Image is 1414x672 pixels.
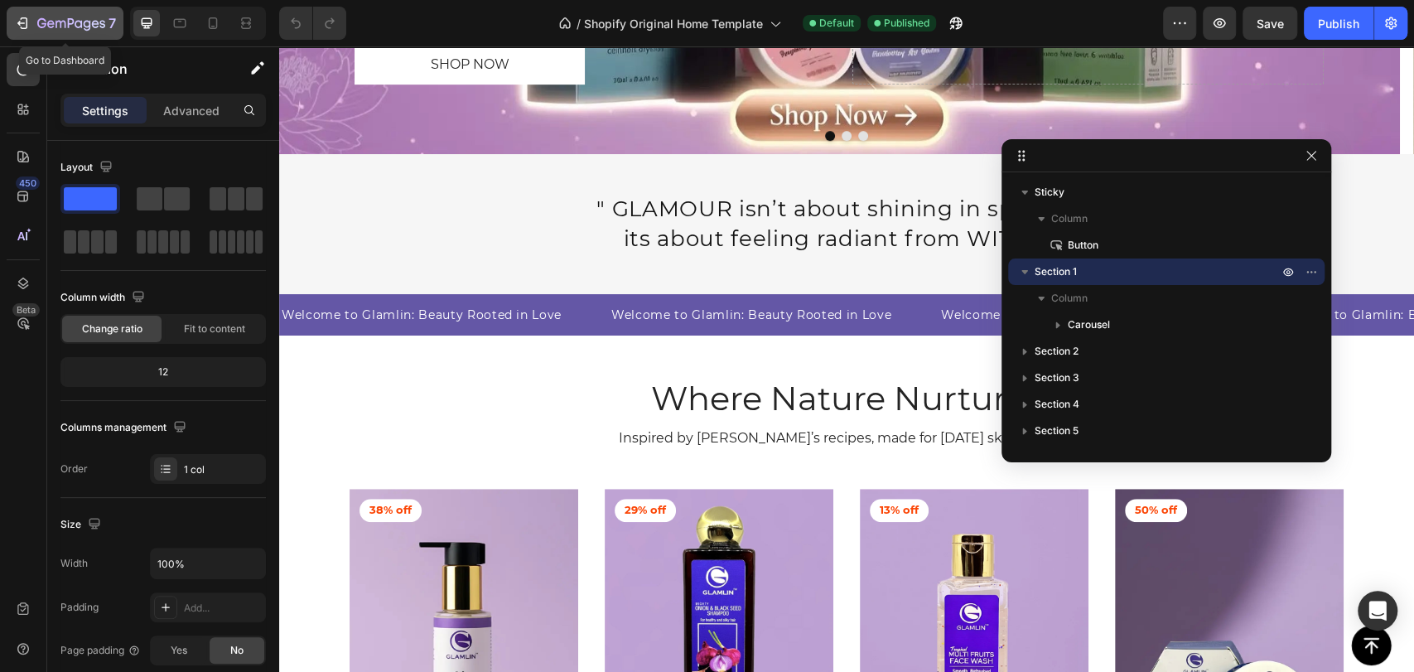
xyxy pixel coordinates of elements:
span: Yes [171,643,187,658]
button: 7 [7,7,123,40]
div: 12 [64,360,263,384]
span: Section 3 [1035,370,1079,386]
button: Publish [1304,7,1373,40]
span: Default [819,16,854,31]
h2: " GLAMOUR isn’t about shining in spotlight; its about feeling radiant from WITHIN " [70,134,1064,221]
p: Advanced [163,102,220,119]
span: Sticky [1035,184,1064,201]
pre: 38% off [80,452,142,476]
pre: 50% off [846,452,908,476]
span: Section 5 [1035,423,1079,439]
div: Width [60,556,88,571]
div: Layout [60,157,116,179]
div: 450 [16,176,40,190]
input: Auto [151,549,265,578]
div: Columns management [60,417,190,439]
button: Save [1243,7,1297,40]
span: Section 1 [1035,263,1077,280]
p: Settings [82,102,128,119]
span: No [230,643,244,658]
button: Dot [562,85,572,94]
span: Button [1068,237,1098,254]
div: Order [60,462,88,476]
div: Publish [1318,15,1359,32]
iframe: Design area [279,46,1414,672]
h2: Where Nature Nurtures [329,329,806,375]
span: Shopify Original Home Template [584,15,763,32]
p: Welcome to Glamlin: Beauty Rooted in Love [662,259,942,278]
span: Carousel [1068,317,1110,333]
button: Dot [546,85,556,94]
span: Save [1257,17,1284,31]
div: Page padding [60,643,141,658]
span: Fit to content [184,321,245,336]
pre: 13% off [591,452,649,476]
p: 7 [109,13,116,33]
div: Padding [60,600,99,615]
span: Published [884,16,929,31]
div: Open Intercom Messenger [1358,591,1397,631]
span: Change ratio [82,321,142,336]
p: Welcome to Glamlin: Beauty Rooted in Love [332,259,612,278]
p: Inspired by [PERSON_NAME]’s recipes, made for [DATE] skin and hair. [331,384,804,401]
div: Add... [184,601,262,616]
p: Welcome to Glamlin: Beauty Rooted in Love [2,259,282,278]
button: Dot [579,85,589,94]
p: Welcome to Glamlin: Beauty Rooted in Love [992,259,1272,278]
div: Beta [12,303,40,317]
div: 1 col [184,462,262,477]
p: Section [80,59,216,79]
div: Size [60,514,104,536]
p: Shop now [152,8,230,28]
div: Column width [60,287,148,309]
span: Column [1051,290,1088,307]
span: Column [1051,210,1088,227]
span: / [577,15,581,32]
div: Undo/Redo [279,7,346,40]
span: Section 4 [1035,396,1079,413]
span: Section 2 [1035,343,1079,360]
pre: 29% off [335,452,397,476]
